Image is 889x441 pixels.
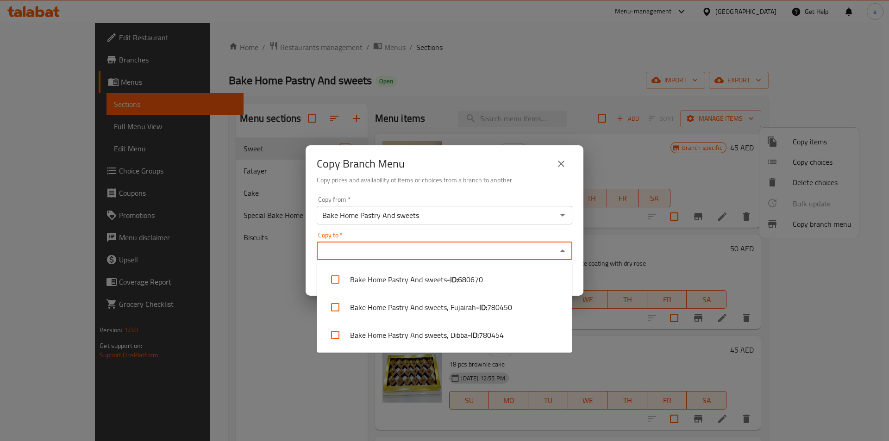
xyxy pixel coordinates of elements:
b: - ID: [447,274,458,285]
b: - ID: [468,329,479,341]
button: close [550,153,572,175]
h6: Copy prices and availability of items or choices from a branch to another [317,175,572,185]
span: 680670 [458,274,483,285]
span: 780450 [487,302,512,313]
button: Open [556,209,569,222]
button: Close [556,244,569,257]
span: 780454 [479,329,504,341]
b: - ID: [476,302,487,313]
li: Bake Home Pastry And sweets, Fujairah [317,293,572,321]
h2: Copy Branch Menu [317,156,405,171]
li: Bake Home Pastry And sweets [317,266,572,293]
li: Bake Home Pastry And sweets, Dibba [317,321,572,349]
